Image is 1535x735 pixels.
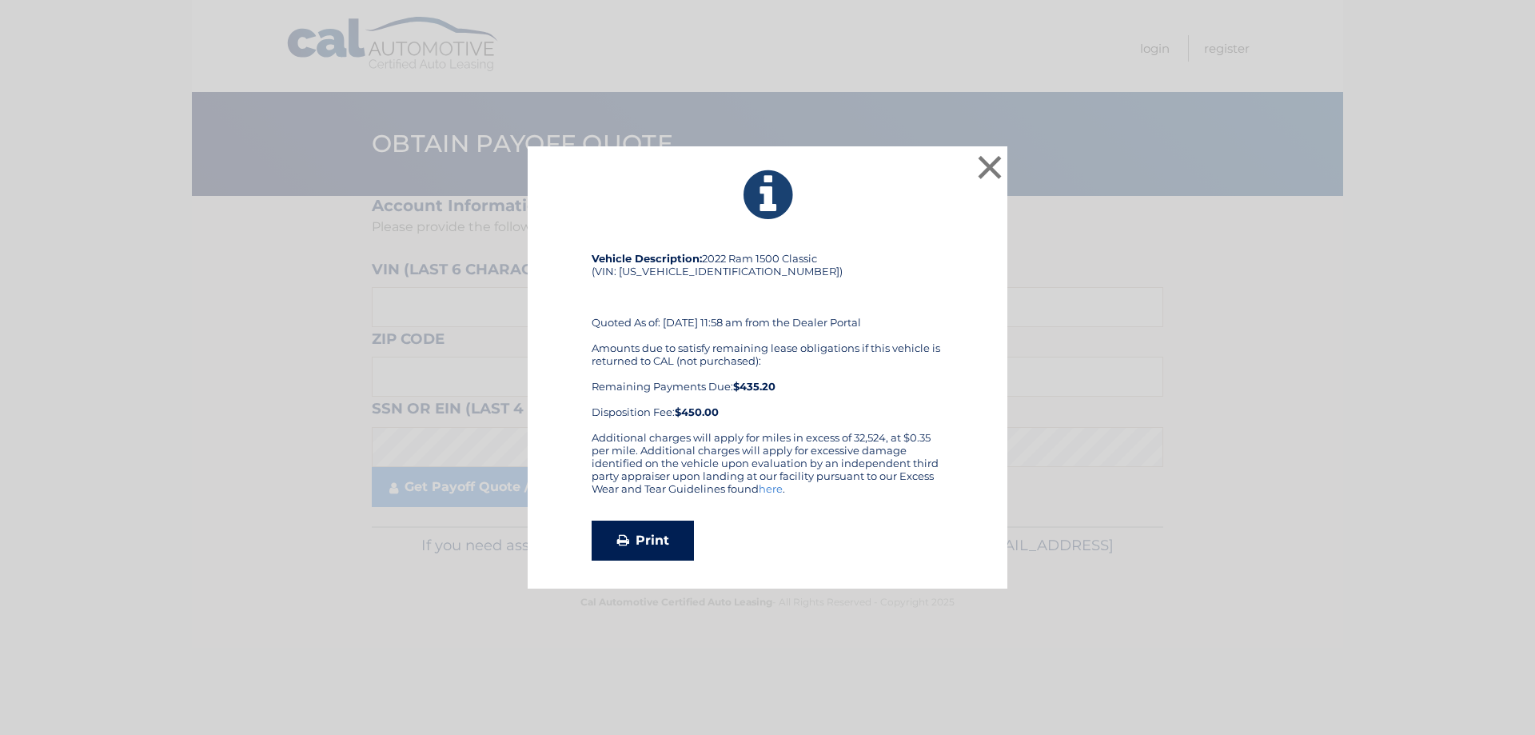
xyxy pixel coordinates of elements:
b: $435.20 [733,380,775,393]
div: 2022 Ram 1500 Classic (VIN: [US_VEHICLE_IDENTIFICATION_NUMBER]) Quoted As of: [DATE] 11:58 am fro... [592,252,943,431]
button: × [974,151,1006,183]
div: Additional charges will apply for miles in excess of 32,524, at $0.35 per mile. Additional charge... [592,431,943,508]
a: here [759,482,783,495]
strong: Vehicle Description: [592,252,702,265]
strong: $450.00 [675,405,719,418]
a: Print [592,521,694,561]
div: Amounts due to satisfy remaining lease obligations if this vehicle is returned to CAL (not purcha... [592,342,943,418]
